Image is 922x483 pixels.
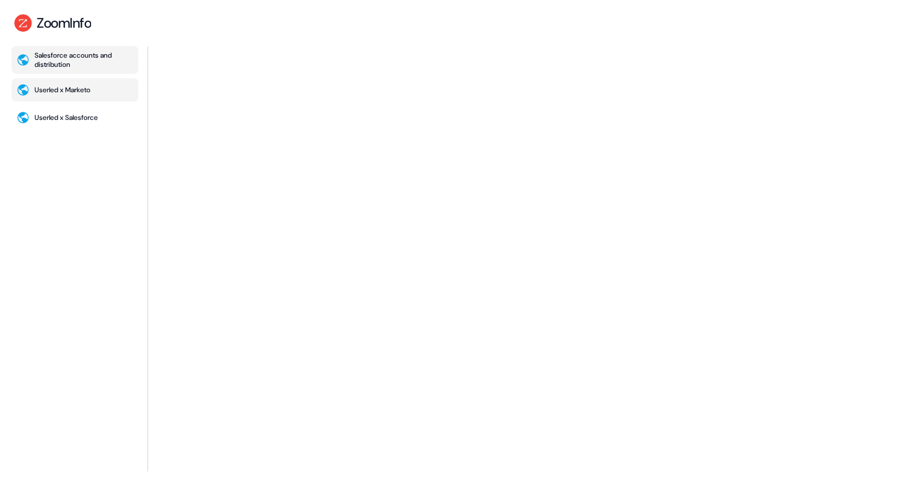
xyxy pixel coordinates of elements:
div: Userled x Salesforce [35,113,98,122]
div: ZoomInfo [37,14,91,32]
div: Salesforce accounts and distribution [35,51,134,69]
button: Userled x Marketo [12,78,138,101]
button: Userled x Salesforce [12,106,138,129]
button: Salesforce accounts and distribution [12,46,138,74]
div: Userled x Marketo [35,85,90,95]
